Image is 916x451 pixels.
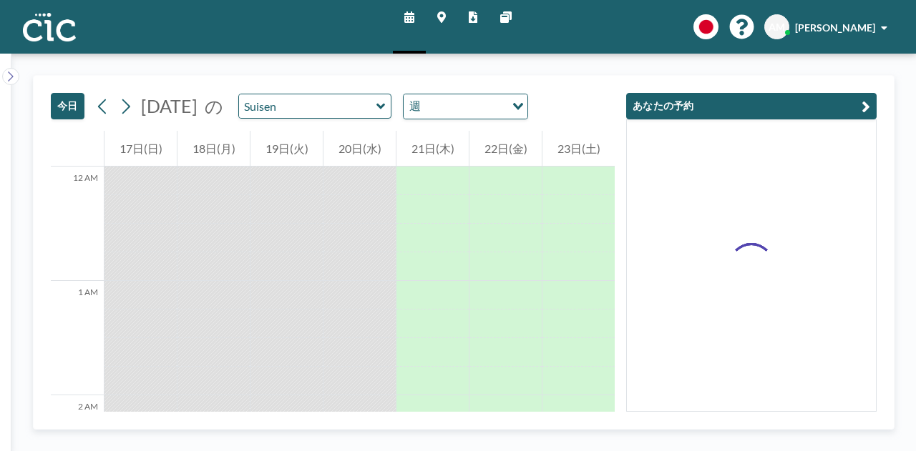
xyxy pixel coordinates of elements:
div: 1 AM [51,281,104,395]
span: 週 [406,97,424,116]
button: 今日 [51,93,84,119]
div: 18日(月) [177,131,250,167]
input: Search for option [425,97,504,116]
div: 20日(水) [323,131,396,167]
div: 23日(土) [542,131,615,167]
span: [PERSON_NAME] [795,21,875,34]
button: あなたの予約 [626,93,877,119]
div: Search for option [404,94,527,119]
span: AM [769,21,785,34]
div: 21日(木) [396,131,469,167]
div: 22日(金) [469,131,542,167]
div: 19日(火) [250,131,323,167]
img: organization-logo [23,13,76,41]
span: の [205,95,223,117]
div: 12 AM [51,167,104,281]
div: 17日(日) [104,131,177,167]
input: Suisen [239,94,376,118]
span: [DATE] [141,95,198,117]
